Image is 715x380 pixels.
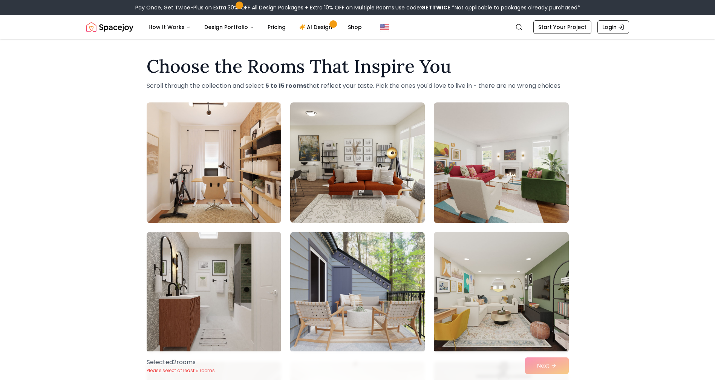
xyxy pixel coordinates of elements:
[147,232,281,353] img: Room room-4
[290,232,425,353] img: Room room-5
[380,23,389,32] img: United States
[533,20,591,34] a: Start Your Project
[395,4,450,11] span: Use code:
[290,102,425,223] img: Room room-2
[434,232,568,353] img: Room room-6
[450,4,580,11] span: *Not applicable to packages already purchased*
[147,102,281,223] img: Room room-1
[342,20,368,35] a: Shop
[142,20,197,35] button: How It Works
[147,358,215,367] p: Selected 2 room s
[597,20,629,34] a: Login
[86,15,629,39] nav: Global
[86,20,133,35] img: Spacejoy Logo
[421,4,450,11] b: GETTWICE
[198,20,260,35] button: Design Portfolio
[434,102,568,223] img: Room room-3
[265,81,306,90] strong: 5 to 15 rooms
[262,20,292,35] a: Pricing
[147,57,569,75] h1: Choose the Rooms That Inspire You
[135,4,580,11] div: Pay Once, Get Twice-Plus an Extra 30% OFF All Design Packages + Extra 10% OFF on Multiple Rooms.
[142,20,368,35] nav: Main
[147,81,569,90] p: Scroll through the collection and select that reflect your taste. Pick the ones you'd love to liv...
[293,20,340,35] a: AI Design
[147,368,215,374] p: Please select at least 5 rooms
[86,20,133,35] a: Spacejoy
